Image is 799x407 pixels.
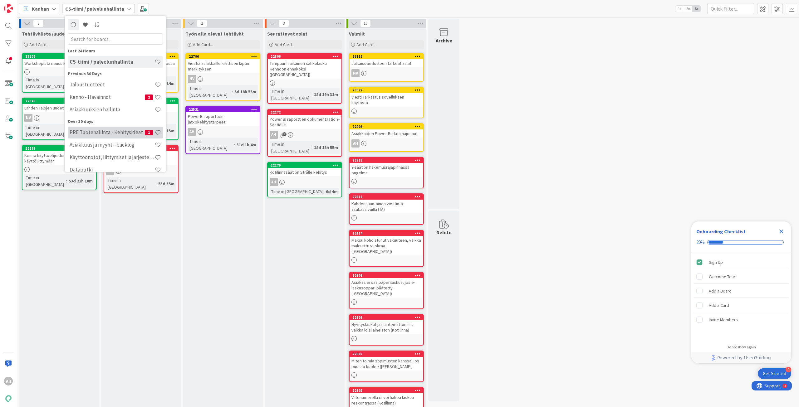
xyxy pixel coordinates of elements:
div: Time in [GEOGRAPHIC_DATA] [106,177,156,191]
div: NV [350,69,423,77]
div: Welcome Tour is incomplete. [694,270,789,283]
span: 16 [360,20,371,27]
h4: Asiakkuus ja myynti -backlog [70,142,154,148]
div: 22809 [352,273,423,278]
div: 22816Kahdensuuntainen viestintä asukassivuilla (TA) [350,194,423,213]
div: 22808 [352,315,423,320]
div: Add a Board [709,287,732,295]
div: 22270 [268,162,341,168]
a: 23115Julkaisutiedotteen tärkeät asiatNV [349,53,424,82]
div: PowerBi raporttien jatkokehitystarpeet [186,112,260,126]
a: 22267Kenno käyttöohjeiden vienti käyttöliittymäänTime in [GEOGRAPHIC_DATA]:53d 22h 10m [22,145,97,190]
div: 22267 [25,146,96,151]
div: Checklist Container [691,221,791,363]
div: 22272 [271,110,341,114]
div: 22521PowerBi raporttien jatkokehitystarpeet [186,107,260,126]
a: 22270Kotilinnasäätiön Strålle kehitysAHTime in [GEOGRAPHIC_DATA]:6d 4m [267,162,342,197]
div: 23022Viesti Tarkastus sovelluksen käytöstä [350,87,423,107]
div: 22267 [22,146,96,151]
input: Search for boards... [68,33,163,45]
span: Työn alla olevat tehtävät [185,31,244,37]
a: 22813Y-säätiön hakemusrajapinnassa ongelma [349,157,424,188]
span: Kanban [32,5,49,12]
div: Delete [436,229,452,236]
div: Y-säätiön hakemusrajapinnassa ongelma [350,163,423,177]
div: MIten toimia sopimusten kanssa, jos puoliso kuolee ([PERSON_NAME]) [350,357,423,371]
div: Sign Up is complete. [694,255,789,269]
div: Time in [GEOGRAPHIC_DATA] [188,138,234,152]
div: Kahdensuuntainen viestintä asukassivuilla (TA) [350,200,423,213]
div: 23102Workshopista nousseet to do:t [22,54,96,67]
div: 23022 [352,88,423,92]
div: NV [186,75,260,83]
div: 22906 [350,124,423,129]
div: 22805 [350,388,423,393]
div: 22521 [186,107,260,112]
div: Close Checklist [776,226,786,236]
h4: CS-tiimi / palvelunhallinta [70,59,154,65]
span: 1 [145,130,153,135]
div: 22807 [352,352,423,356]
div: Do not show again [727,345,756,350]
div: 22272Power Bi raporttien dokumentaatio Y-Säätiölle [268,109,341,129]
a: 22521PowerBi raporttien jatkokehitystarpeetAHTime in [GEOGRAPHIC_DATA]:31d 1h 4m [185,106,260,154]
div: Open Get Started checklist, remaining modules: 4 [758,368,791,379]
div: NV [22,114,96,122]
div: 22809 [350,273,423,278]
a: 22814Maksu kohdistunut vakuuteen, vaikka maksettu vuokraa ([GEOGRAPHIC_DATA]) [349,230,424,267]
div: 23102 [22,54,96,59]
div: 22267Kenno käyttöohjeiden vienti käyttöliittymään [22,146,96,165]
div: Last 24 Hours [68,48,163,54]
div: 22807 [350,351,423,357]
h4: Asiakkuuksien hallinta [70,106,154,113]
img: Visit kanbanzone.com [4,4,13,13]
div: Archive [436,37,452,44]
a: 22806Tampuurin aikainen sähkölasku Kennoon ennakoksi ([GEOGRAPHIC_DATA])Time in [GEOGRAPHIC_DATA]... [267,53,342,104]
div: NV [24,114,32,122]
div: Footer [691,352,791,363]
a: 22809Asiakas ei saa paperilaskua, jos e-laskusoppari päätetty ([GEOGRAPHIC_DATA]) [349,272,424,309]
a: 22796Viestiä asiakkaille kriittisen lapun merkityksenNVTime in [GEOGRAPHIC_DATA]:5d 18h 55m [185,53,260,101]
div: NV [188,75,196,83]
div: AH [188,128,196,136]
span: : [311,91,312,98]
div: 18d 19h 31m [312,91,340,98]
div: 22805 [352,388,423,393]
div: 22849 [25,99,96,103]
span: 1 [282,132,287,136]
div: 23115Julkaisutiedotteen tärkeät asiat [350,54,423,67]
a: 22849Lahden Talojen uudet hinnat KennoonNVTime in [GEOGRAPHIC_DATA]:17d 20h 14m [22,98,97,140]
span: 2 [197,20,207,27]
div: 23022 [350,87,423,93]
div: Checklist progress: 20% [696,240,786,245]
div: 22521 [189,107,260,112]
div: 22816 [350,194,423,200]
div: AH [268,178,341,186]
div: Asiakkaiden Power Bi data hajonnut [350,129,423,138]
div: AH [268,131,341,139]
div: Invite Members is incomplete. [694,313,789,327]
h4: PRE Tuotehallinta - Kehitysideat [70,129,145,135]
h4: Taloustuotteet [70,81,154,88]
span: Seurattavat asiat [267,31,307,37]
div: Welcome Tour [709,273,735,280]
div: 31d 1h 4m [235,141,258,148]
div: Sign Up [709,259,723,266]
div: 22813 [352,158,423,162]
div: AH [270,178,278,186]
div: 22272 [268,109,341,115]
h4: Käyttöönotot, liittymiset ja järjestelmävaihdokset [70,154,154,160]
span: 3 [33,20,44,27]
div: 5d 18h 55m [233,88,258,95]
a: 23102Workshopista nousseet to do:tTime in [GEOGRAPHIC_DATA]:4d 21h 53m [22,53,97,93]
a: 22816Kahdensuuntainen viestintä asukassivuilla (TA) [349,193,424,225]
span: : [311,144,312,151]
div: 22849Lahden Talojen uudet hinnat Kennoon [22,98,96,112]
span: : [232,88,233,95]
div: NV [351,69,360,77]
div: 22270Kotilinnasäätiön Strålle kehitys [268,162,341,176]
div: 22806 [268,54,341,59]
div: 22806 [271,54,341,59]
span: Powered by UserGuiding [717,354,771,361]
a: 22808Hyvityslaskut jää lähtemättömiin, vaikka loisi aineiston (Kotilinna) [349,314,424,346]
